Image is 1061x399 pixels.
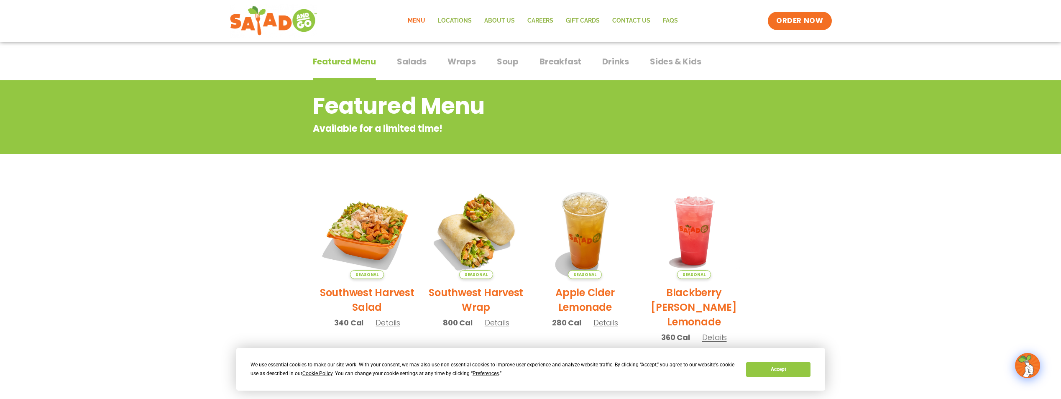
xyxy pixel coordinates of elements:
span: Featured Menu [313,55,376,68]
div: Tabbed content [313,52,749,81]
img: Product photo for Apple Cider Lemonade [537,182,634,279]
span: 800 Cal [443,317,473,328]
h2: Southwest Harvest Wrap [428,285,524,315]
a: About Us [478,11,521,31]
img: Product photo for Southwest Harvest Wrap [428,182,524,279]
span: Seasonal [350,270,384,279]
span: 280 Cal [552,317,581,328]
nav: Menu [401,11,684,31]
span: Sides & Kids [650,55,701,68]
span: 360 Cal [661,332,690,343]
div: Cookie Consent Prompt [236,348,825,391]
a: GIFT CARDS [560,11,606,31]
h2: Blackberry [PERSON_NAME] Lemonade [646,285,742,329]
a: FAQs [657,11,684,31]
span: Wraps [447,55,476,68]
a: Locations [432,11,478,31]
div: We use essential cookies to make our site work. With your consent, we may also use non-essential ... [251,361,736,378]
h2: Apple Cider Lemonade [537,285,634,315]
span: Seasonal [459,270,493,279]
h2: Southwest Harvest Salad [319,285,416,315]
span: Soup [497,55,519,68]
a: Contact Us [606,11,657,31]
span: Cookie Policy [302,371,332,376]
span: Details [593,317,618,328]
span: Breakfast [539,55,581,68]
h2: Featured Menu [313,89,681,123]
span: Seasonal [568,270,602,279]
span: Details [376,317,400,328]
img: new-SAG-logo-768×292 [230,4,318,38]
img: wpChatIcon [1016,354,1039,377]
span: Salads [397,55,427,68]
span: Preferences [473,371,499,376]
span: Drinks [602,55,629,68]
span: 340 Cal [334,317,364,328]
span: Seasonal [677,270,711,279]
span: Details [702,332,727,343]
span: ORDER NOW [776,16,823,26]
a: Careers [521,11,560,31]
a: Menu [401,11,432,31]
p: Available for a limited time! [313,122,681,136]
img: Product photo for Blackberry Bramble Lemonade [646,182,742,279]
a: ORDER NOW [768,12,831,30]
button: Accept [746,362,810,377]
span: Details [485,317,509,328]
img: Product photo for Southwest Harvest Salad [319,182,416,279]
